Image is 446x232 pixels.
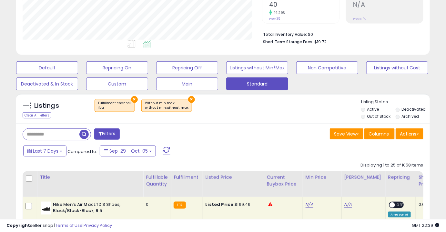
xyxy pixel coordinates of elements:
small: Prev: N/A [353,17,366,21]
button: × [131,96,138,103]
button: Sep-29 - Oct-05 [100,146,156,156]
div: Clear All Filters [23,112,51,118]
a: Terms of Use [55,222,83,228]
span: Without min max : [145,101,188,110]
button: Last 7 Days [23,146,66,156]
h2: 40 [269,1,339,10]
div: Min Price [306,174,339,181]
button: Standard [226,77,288,90]
span: Sep-29 - Oct-05 [109,148,148,154]
div: 0.00 [419,202,429,207]
label: Active [367,106,379,112]
button: Columns [364,128,395,139]
div: Ship Price [419,174,431,187]
a: N/A [306,201,313,208]
b: Short Term Storage Fees: [263,39,313,45]
button: Actions [396,128,423,139]
b: Total Inventory Value: [263,32,307,37]
strong: Copyright [6,222,30,228]
button: Filters [94,128,119,140]
div: seller snap | | [6,223,112,229]
button: Listings without Min/Max [226,61,288,74]
li: $0 [263,30,419,38]
a: N/A [344,201,352,208]
div: [PERSON_NAME] [344,174,383,181]
div: Fulfillment [174,174,200,181]
label: Deactivated [402,106,426,112]
button: × [188,96,195,103]
button: Default [16,61,78,74]
span: $19.72 [314,39,327,45]
b: Listed Price: [206,201,235,207]
button: Repricing On [86,61,148,74]
span: Last 7 Days [33,148,58,154]
img: 31QSRnnAhLL._SL40_.jpg [41,202,51,215]
div: without min,without max [145,106,188,110]
div: Current Buybox Price [267,174,300,187]
button: Main [156,77,218,90]
span: OFF [395,202,405,208]
div: Amazon AI [388,212,411,217]
div: Listed Price [206,174,261,181]
label: Out of Stock [367,114,390,119]
button: Deactivated & In Stock [16,77,78,90]
div: Repricing [388,174,413,181]
a: Privacy Policy [84,222,112,228]
label: Archived [402,114,419,119]
div: Fulfillable Quantity [146,174,168,187]
span: Columns [369,131,389,137]
div: fba [98,106,131,110]
button: Repricing Off [156,61,218,74]
p: Listing States: [361,99,430,105]
b: Nike Men's Air Max LTD 3 Shoes, Black/Black-Black, 9.5 [53,202,131,215]
small: Prev: 35 [269,17,280,21]
button: Save View [330,128,363,139]
span: Fulfillment channel : [98,101,131,110]
span: Compared to: [67,148,97,155]
h2: N/A [353,1,423,10]
button: Listings without Cost [366,61,428,74]
button: Non Competitive [296,61,358,74]
div: Title [40,174,140,181]
button: Custom [86,77,148,90]
h5: Listings [34,101,59,110]
div: Displaying 1 to 25 of 1058 items [360,162,423,168]
small: FBA [174,202,186,209]
div: 0 [146,202,166,207]
span: 2025-10-13 22:39 GMT [412,222,440,228]
small: 14.29% [272,10,286,15]
div: $169.46 [206,202,259,207]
